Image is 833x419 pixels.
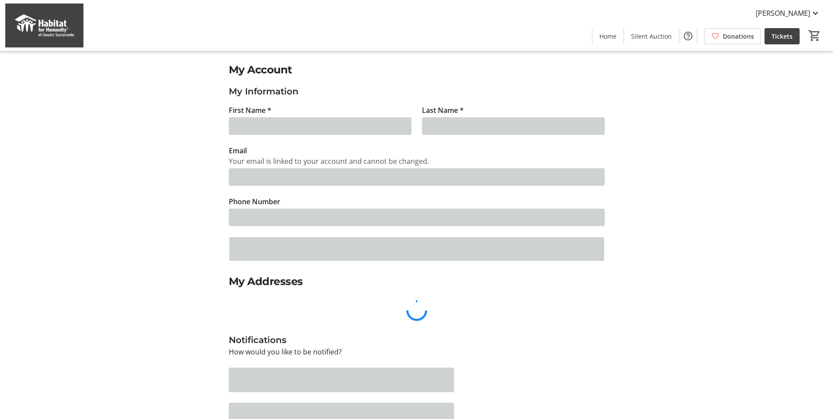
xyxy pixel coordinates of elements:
img: Habitat for Humanity of Greater Sacramento's Logo [5,4,83,47]
button: Cart [807,28,822,43]
label: First Name * [229,105,271,116]
span: Home [599,32,617,41]
button: Help [679,27,697,45]
div: Your email is linked to your account and cannot be changed. [229,156,605,166]
a: Donations [704,28,761,44]
label: Last Name * [422,105,464,116]
h2: My Account [229,62,605,78]
span: [PERSON_NAME] [756,8,810,18]
h2: My Addresses [229,274,605,289]
span: Donations [723,32,754,41]
a: Home [592,28,624,44]
p: How would you like to be notified? [229,347,605,357]
h3: My Information [229,85,605,98]
span: Tickets [772,32,793,41]
h3: Notifications [229,333,605,347]
button: [PERSON_NAME] [749,6,828,20]
a: Tickets [764,28,800,44]
a: Silent Auction [624,28,679,44]
label: Phone Number [229,196,280,207]
label: Email [229,145,247,156]
span: Silent Auction [631,32,672,41]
